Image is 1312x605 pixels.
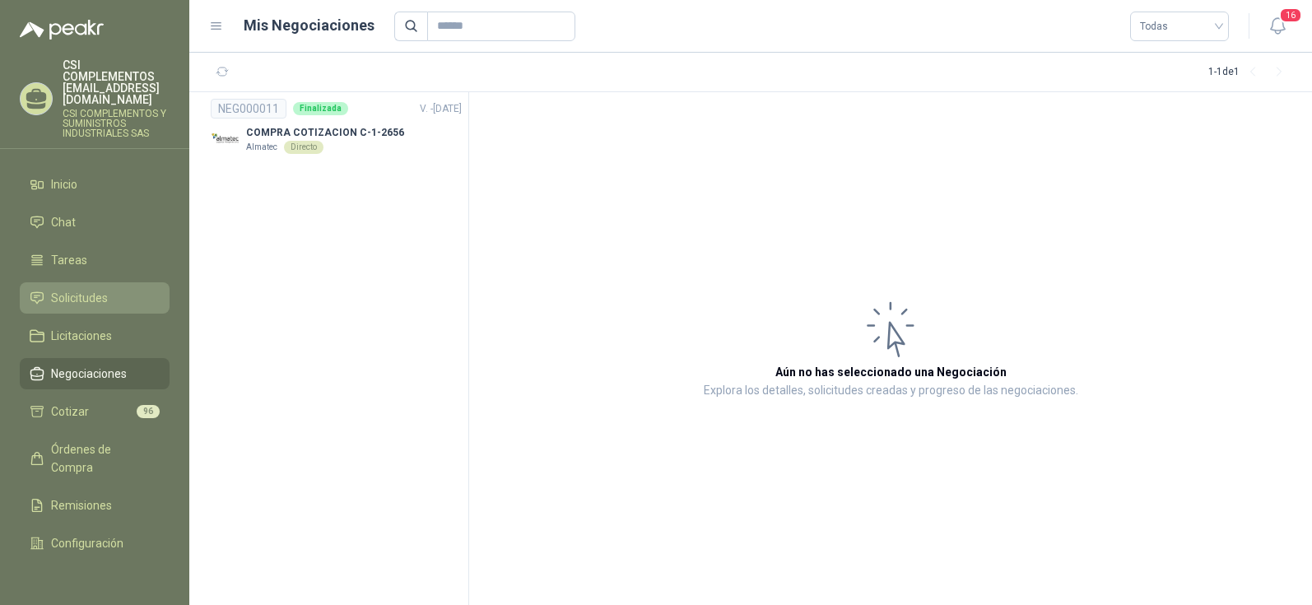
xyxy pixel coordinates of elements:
a: Chat [20,207,170,238]
div: Directo [284,141,323,154]
div: NEG000011 [211,99,286,119]
a: Licitaciones [20,320,170,351]
p: COMPRA COTIZACION C-1-2656 [246,125,404,141]
span: Negociaciones [51,365,127,383]
p: CSI COMPLEMENTOS Y SUMINISTROS INDUSTRIALES SAS [63,109,170,138]
span: Inicio [51,175,77,193]
a: Cotizar96 [20,396,170,427]
span: V. - [DATE] [420,103,462,114]
a: Remisiones [20,490,170,521]
span: 16 [1279,7,1302,23]
img: Company Logo [211,125,240,154]
p: Almatec [246,141,277,154]
span: Solicitudes [51,289,108,307]
span: Configuración [51,534,123,552]
button: 16 [1263,12,1292,41]
div: 1 - 1 de 1 [1208,59,1292,86]
a: Negociaciones [20,358,170,389]
div: Finalizada [293,102,348,115]
a: Configuración [20,528,170,559]
a: Solicitudes [20,282,170,314]
a: NEG000011FinalizadaV. -[DATE] Company LogoCOMPRA COTIZACION C-1-2656AlmatecDirecto [211,99,462,154]
img: Logo peakr [20,20,104,40]
span: Remisiones [51,496,112,514]
span: Licitaciones [51,327,112,345]
p: CSI COMPLEMENTOS [EMAIL_ADDRESS][DOMAIN_NAME] [63,59,170,105]
h3: Aún no has seleccionado una Negociación [775,363,1007,381]
a: Inicio [20,169,170,200]
span: Tareas [51,251,87,269]
a: Tareas [20,244,170,276]
span: Cotizar [51,403,89,421]
h1: Mis Negociaciones [244,14,375,37]
a: Órdenes de Compra [20,434,170,483]
p: Explora los detalles, solicitudes creadas y progreso de las negociaciones. [704,381,1078,401]
span: Chat [51,213,76,231]
span: Todas [1140,14,1219,39]
span: 96 [137,405,160,418]
span: Órdenes de Compra [51,440,154,477]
